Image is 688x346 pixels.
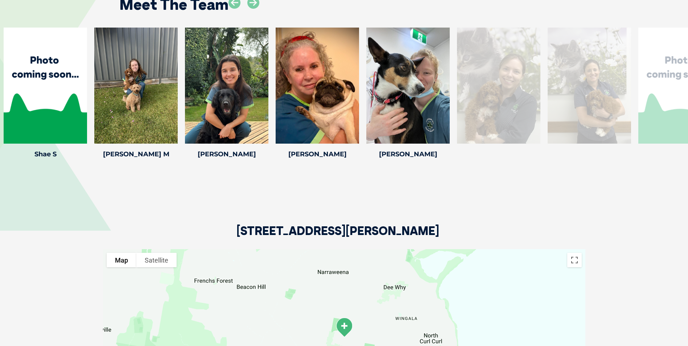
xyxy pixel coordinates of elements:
[236,225,439,249] h2: [STREET_ADDRESS][PERSON_NAME]
[366,151,450,157] h4: [PERSON_NAME]
[136,253,177,267] button: Show satellite imagery
[185,151,268,157] h4: [PERSON_NAME]
[107,253,136,267] button: Show street map
[4,151,87,157] h4: Shae S
[276,151,359,157] h4: [PERSON_NAME]
[567,253,582,267] button: Toggle fullscreen view
[94,151,178,157] h4: [PERSON_NAME] M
